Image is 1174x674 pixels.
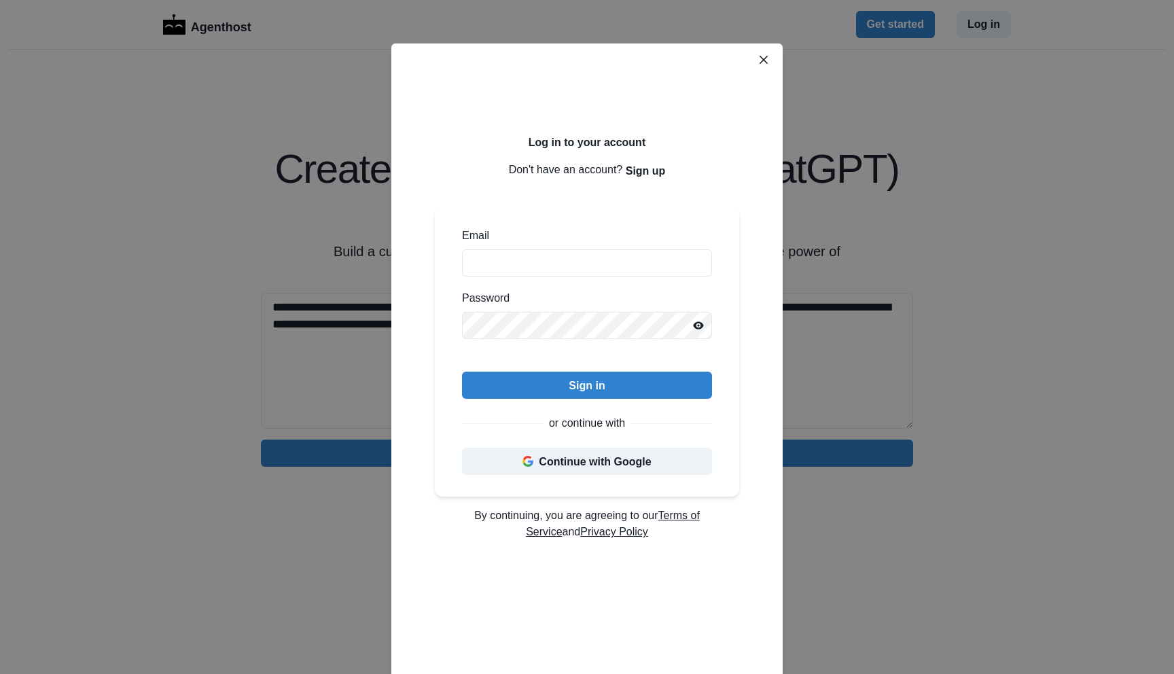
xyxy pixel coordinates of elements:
[462,448,712,475] button: Continue with Google
[435,157,739,184] p: Don't have an account?
[526,510,700,537] a: Terms of Service
[580,526,648,537] a: Privacy Policy
[685,312,712,339] button: Reveal password
[435,136,739,149] h2: Log in to your account
[753,49,775,71] button: Close
[626,157,666,184] button: Sign up
[462,372,712,399] button: Sign in
[462,228,704,244] label: Email
[435,508,739,540] p: By continuing, you are agreeing to our and
[462,290,704,306] label: Password
[549,415,625,431] p: or continue with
